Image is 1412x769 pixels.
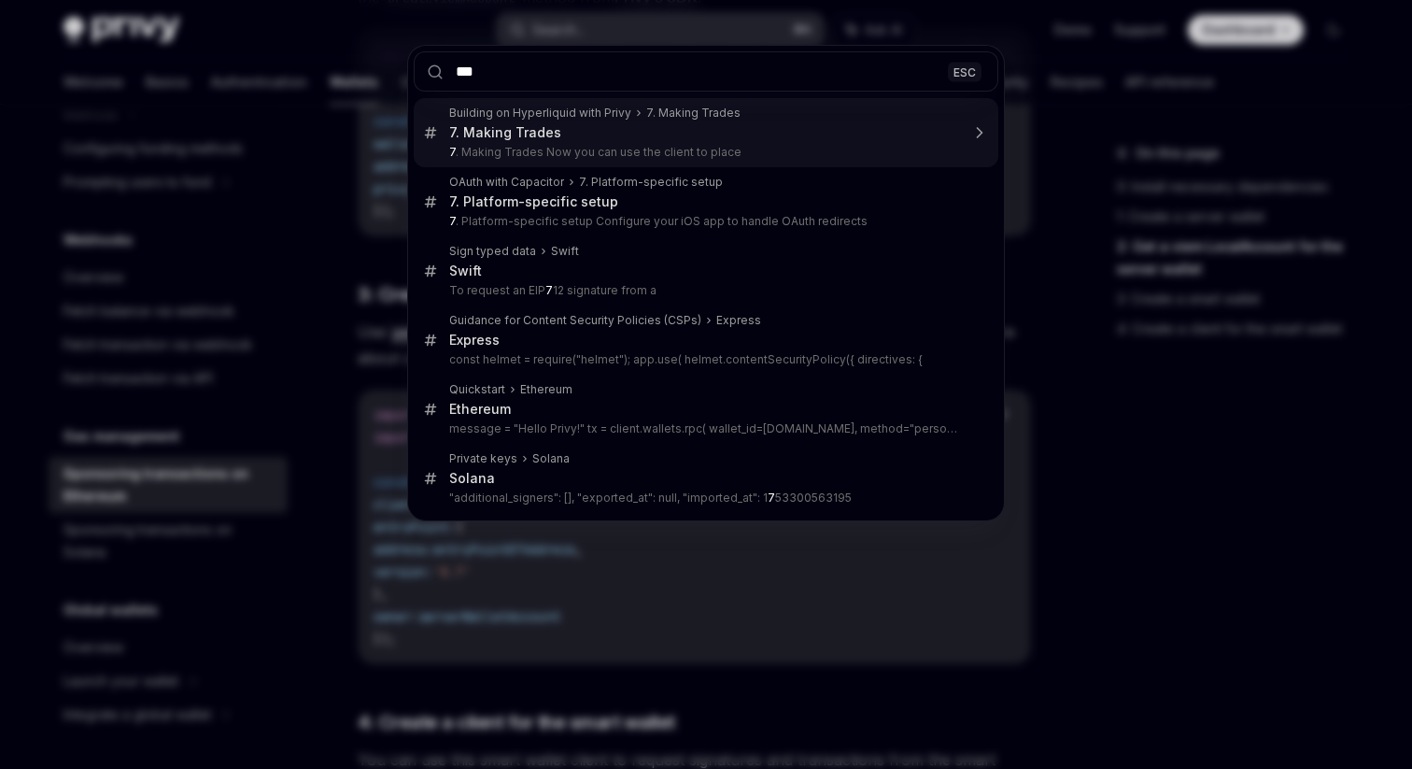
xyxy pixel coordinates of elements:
div: Swift [551,244,579,259]
div: Quickstart [449,382,505,397]
div: 7. Making Trades [646,106,741,121]
b: 7 [449,145,456,159]
b: 7 [449,214,456,228]
div: 7. Platform-specific setup [579,175,723,190]
div: Ethereum [449,401,511,418]
div: Express [449,332,500,349]
b: 7 [768,491,775,505]
div: Ethereum [520,382,572,397]
p: "additional_signers": [], "exported_at": null, "imported_at": 1 53300563195 [449,491,959,506]
div: Guidance for Content Security Policies (CSPs) [449,313,701,328]
p: To request an EIP 12 signature from a [449,283,959,298]
p: message = "Hello Privy!" tx = client.wallets.rpc( wallet_id=[DOMAIN_NAME], method="personal_sign [449,421,959,436]
p: const helmet = require("helmet"); app.use( helmet.contentSecurityPolicy({ directives: { [449,352,959,367]
div: Solana [532,451,570,466]
div: 7. Making Trades [449,124,561,141]
div: OAuth with Capacitor [449,175,564,190]
b: 7 [545,283,553,297]
div: Swift [449,263,482,279]
p: . Platform-specific setup Configure your iOS app to handle OAuth redirects [449,214,959,229]
div: Private keys [449,451,517,466]
div: Sign typed data [449,244,536,259]
div: Building on Hyperliquid with Privy [449,106,631,121]
div: 7. Platform-specific setup [449,193,618,210]
div: Express [716,313,761,328]
div: Solana [449,470,495,487]
p: . Making Trades Now you can use the client to place [449,145,959,160]
div: ESC [948,62,981,81]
